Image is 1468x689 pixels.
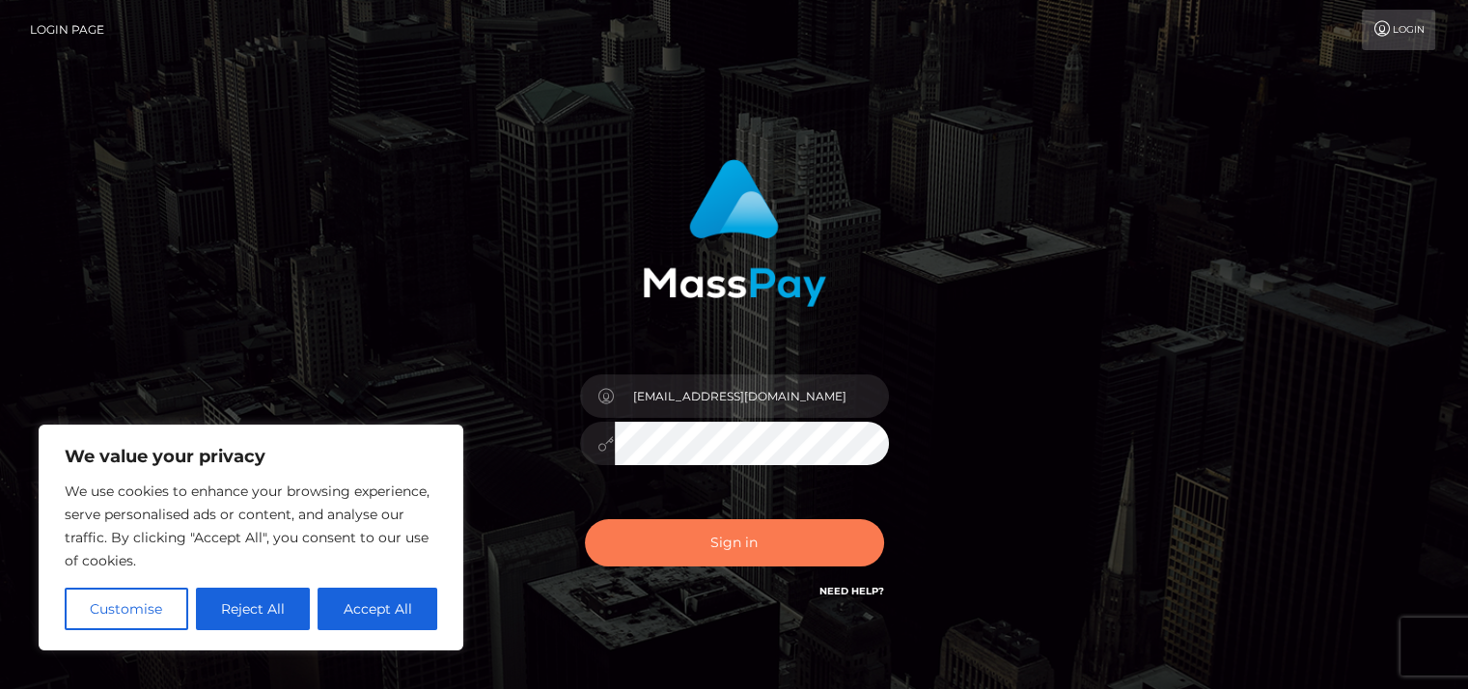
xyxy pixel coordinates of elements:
a: Login [1362,10,1435,50]
input: Username... [615,374,889,418]
img: MassPay Login [643,159,826,307]
p: We value your privacy [65,445,437,468]
a: Need Help? [819,585,884,597]
a: Login Page [30,10,104,50]
button: Reject All [196,588,311,630]
div: We value your privacy [39,425,463,650]
button: Sign in [585,519,884,566]
p: We use cookies to enhance your browsing experience, serve personalised ads or content, and analys... [65,480,437,572]
button: Customise [65,588,188,630]
button: Accept All [318,588,437,630]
